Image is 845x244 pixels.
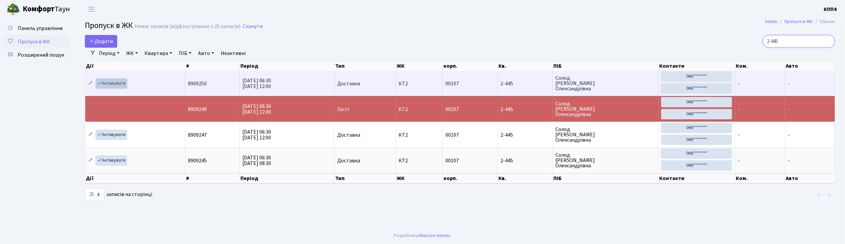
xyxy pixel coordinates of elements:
[500,132,550,138] span: 2-445
[124,48,141,59] a: ЖК
[735,61,785,71] th: Ком.
[445,157,459,164] span: 00107
[785,18,813,25] a: Пропуск в ЖК
[3,48,70,62] a: Розширений пошук
[555,101,656,117] span: Солод [PERSON_NAME] Олександрівна
[18,25,63,32] span: Панель управління
[242,128,271,141] span: [DATE] 06:30 [DATE] 12:00
[755,15,845,29] nav: breadcrumb
[85,188,104,201] select: записів на сторінці
[135,23,241,30] div: Немає записів (відфільтровано з 25 записів).
[18,38,50,45] span: Пропуск в ЖК
[659,61,735,71] th: Контакти
[785,173,835,183] th: Авто
[83,4,100,15] button: Переключити навігацію
[188,106,207,113] span: 8909249
[500,81,550,86] span: 2-445
[735,173,785,183] th: Ком.
[96,155,127,166] a: Активувати
[498,173,553,183] th: Кв.
[85,61,186,71] th: Дії
[96,48,122,59] a: Період
[788,131,790,139] span: -
[553,61,659,71] th: ПІБ
[96,130,127,140] a: Активувати
[85,188,152,201] label: записів на сторінці
[195,48,217,59] a: Авто
[553,173,659,183] th: ПІБ
[337,107,349,112] span: Гості
[500,107,550,112] span: 2-445
[738,131,740,139] span: -
[3,22,70,35] a: Панель управління
[399,107,440,112] span: КТ2
[242,154,271,167] span: [DATE] 06:30 [DATE] 08:30
[445,106,459,113] span: 00107
[188,157,207,164] span: 8909245
[85,173,186,183] th: Дії
[218,48,248,59] a: Неактивні
[85,35,117,48] a: Додати
[242,77,271,90] span: [DATE] 06:30 [DATE] 12:00
[399,132,440,138] span: КТ2
[498,61,553,71] th: Кв.
[738,80,740,87] span: -
[176,48,194,59] a: ПІБ
[399,158,440,163] span: КТ2
[337,158,360,163] span: Доставка
[3,35,70,48] a: Пропуск в ЖК
[240,61,335,71] th: Період
[763,35,835,48] input: Пошук...
[7,3,20,16] img: logo.png
[445,80,459,87] span: 00107
[23,4,55,14] b: Комфорт
[813,18,835,25] li: Список
[242,103,271,116] span: [DATE] 06:30 [DATE] 12:00
[396,61,443,71] th: ЖК
[23,4,70,15] span: Таун
[89,38,113,45] span: Додати
[500,158,550,163] span: 2-445
[824,6,837,13] b: КПП4
[396,173,443,183] th: ЖК
[555,127,656,143] span: Солод [PERSON_NAME] Олександрівна
[738,106,740,113] span: -
[186,61,240,71] th: #
[399,81,440,86] span: КТ2
[765,18,778,25] a: Admin
[785,61,835,71] th: Авто
[394,232,451,239] div: Розроблено .
[337,132,360,138] span: Доставка
[335,61,396,71] th: Тип
[186,173,240,183] th: #
[788,106,790,113] span: -
[240,173,335,183] th: Період
[188,80,207,87] span: 8909250
[96,78,127,89] a: Активувати
[337,81,360,86] span: Доставка
[659,173,735,183] th: Контакти
[335,173,396,183] th: Тип
[555,152,656,168] span: Солод [PERSON_NAME] Олександрівна
[824,5,837,13] a: КПП4
[443,173,498,183] th: корп.
[443,61,498,71] th: корп.
[420,232,450,239] a: Massive Kinetic
[85,20,133,31] span: Пропуск в ЖК
[18,51,64,59] span: Розширений пошук
[142,48,175,59] a: Квартира
[243,23,263,30] a: Скинути
[788,157,790,164] span: -
[445,131,459,139] span: 00107
[188,131,207,139] span: 8909247
[738,157,740,164] span: -
[788,80,790,87] span: -
[555,75,656,91] span: Солод [PERSON_NAME] Олександрівна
